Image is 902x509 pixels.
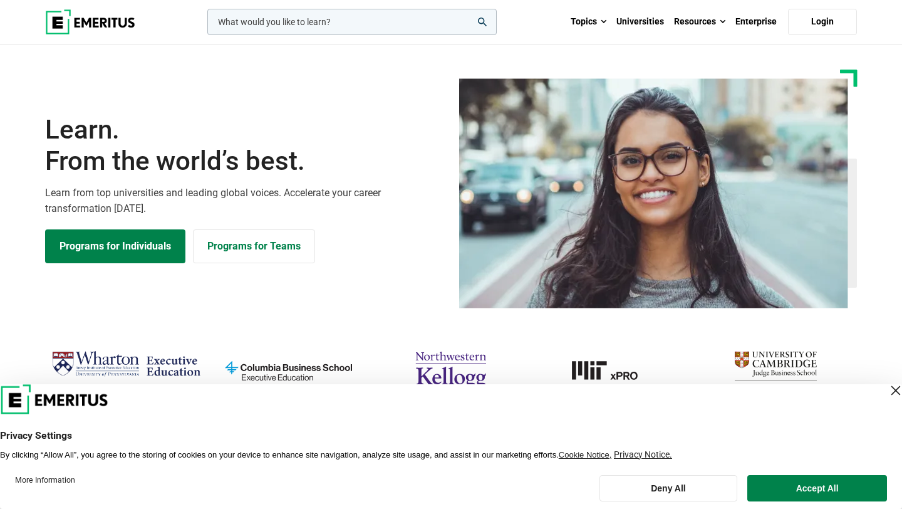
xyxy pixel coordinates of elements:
[51,346,201,383] img: Wharton Executive Education
[376,346,526,395] img: northwestern-kellogg
[788,9,857,35] a: Login
[45,145,443,177] span: From the world’s best.
[459,78,848,308] img: Learn from the world's best
[539,346,688,395] img: MIT xPRO
[193,229,315,263] a: Explore for Business
[45,229,185,263] a: Explore Programs
[214,346,363,395] img: columbia-business-school
[701,346,851,395] img: cambridge-judge-business-school
[539,346,688,395] a: MIT-xPRO
[45,114,443,177] h1: Learn.
[207,9,497,35] input: woocommerce-product-search-field-0
[45,185,443,217] p: Learn from top universities and leading global voices. Accelerate your career transformation [DATE].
